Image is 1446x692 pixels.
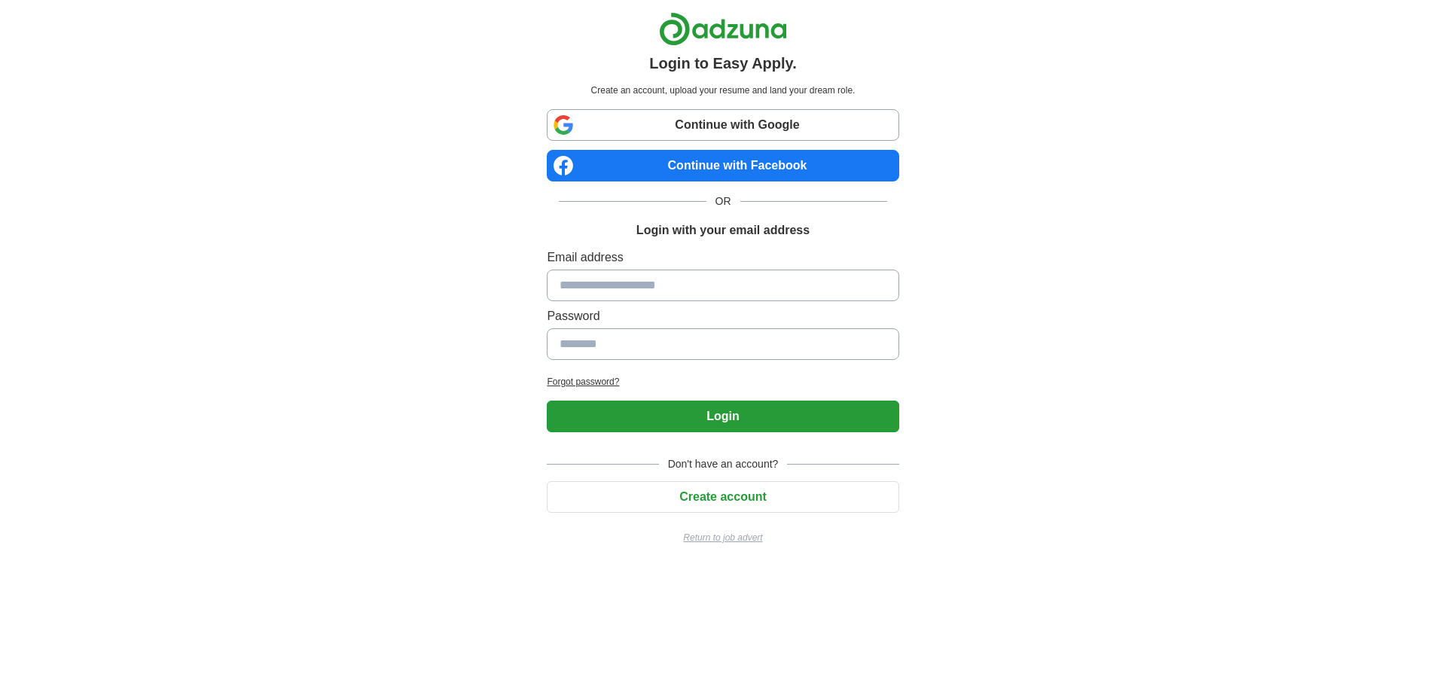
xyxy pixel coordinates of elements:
[547,307,898,325] label: Password
[659,12,787,46] img: Adzuna logo
[547,490,898,503] a: Create account
[547,109,898,141] a: Continue with Google
[547,248,898,267] label: Email address
[636,221,810,239] h1: Login with your email address
[649,52,797,75] h1: Login to Easy Apply.
[550,84,895,97] p: Create an account, upload your resume and land your dream role.
[547,481,898,513] button: Create account
[659,456,788,472] span: Don't have an account?
[547,375,898,389] a: Forgot password?
[706,194,740,209] span: OR
[547,401,898,432] button: Login
[547,531,898,544] a: Return to job advert
[547,150,898,181] a: Continue with Facebook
